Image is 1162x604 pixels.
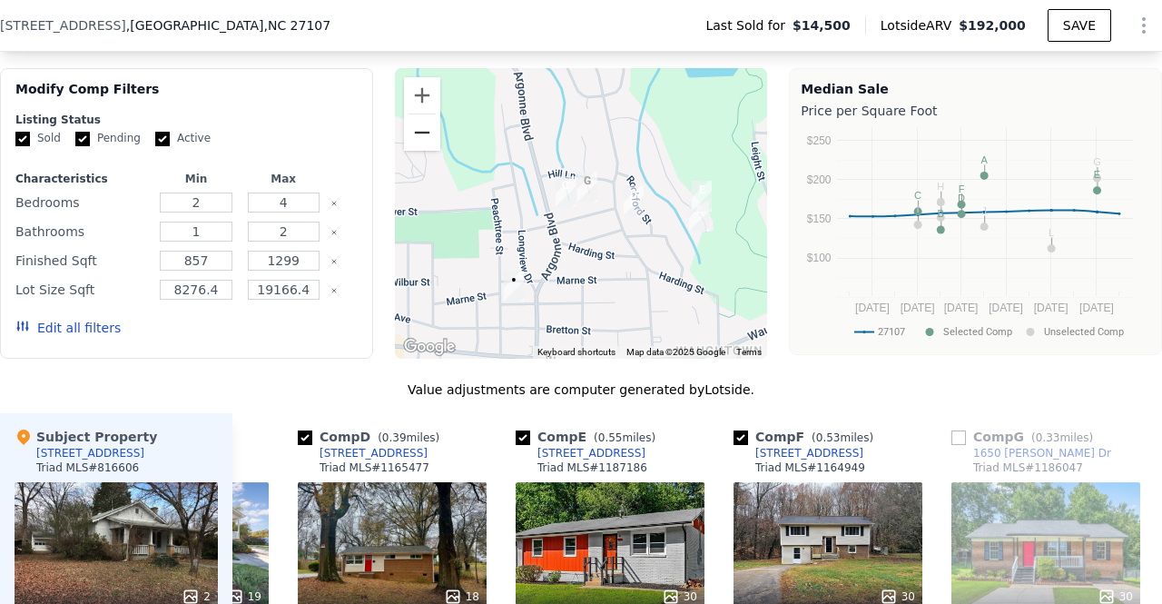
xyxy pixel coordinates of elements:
div: Triad MLS # 1187186 [537,460,647,475]
div: Price per Square Foot [801,98,1150,124]
span: Last Sold for [705,16,793,35]
div: Subject Property [15,428,157,446]
div: Median Sale [801,80,1150,98]
button: Clear [330,287,338,294]
div: 1636 Rockford St [616,178,651,223]
a: [STREET_ADDRESS] [298,446,428,460]
div: Comp D [298,428,447,446]
div: Lot Size Sqft [15,277,149,302]
button: Clear [330,229,338,236]
text: A [981,154,989,165]
div: [STREET_ADDRESS] [320,446,428,460]
label: Sold [15,131,61,146]
a: 1650 [PERSON_NAME] Dr [951,446,1111,460]
span: ( miles) [1024,431,1100,444]
text: L [1049,227,1054,238]
text: K [938,196,945,207]
text: $250 [807,134,832,147]
text: I [917,203,920,214]
text: [DATE] [1079,302,1114,314]
svg: A chart. [801,124,1146,351]
div: Triad MLS # 1164949 [755,460,865,475]
text: [DATE] [855,302,890,314]
span: 0.33 [1036,431,1060,444]
span: Lotside ARV [881,16,959,35]
button: Keyboard shortcuts [537,346,615,359]
span: $14,500 [793,16,851,35]
input: Sold [15,132,30,146]
text: $150 [807,213,832,225]
div: Triad MLS # 1165477 [320,460,429,475]
text: [DATE] [1034,302,1068,314]
div: Finished Sqft [15,248,149,273]
text: $200 [807,173,832,186]
div: 1650 [PERSON_NAME] Dr [973,446,1111,460]
span: ( miles) [586,431,663,444]
span: Map data ©2025 Google [626,347,725,357]
text: G [1094,156,1102,167]
label: Active [155,131,211,146]
div: Min [156,172,236,186]
text: J [982,205,988,216]
a: Terms (opens in new tab) [736,347,762,357]
text: H [938,181,945,192]
text: D [958,193,965,203]
img: Google [399,335,459,359]
text: B [938,208,944,219]
span: 0.55 [598,431,623,444]
label: Pending [75,131,141,146]
div: Bathrooms [15,219,149,244]
div: 1651 Marble St [684,173,719,219]
div: Characteristics [15,172,149,186]
span: 0.39 [382,431,407,444]
div: Listing Status [15,113,358,127]
span: , NC 27107 [263,18,330,33]
div: Modify Comp Filters [15,80,358,113]
button: Edit all filters [15,319,121,337]
text: Unselected Comp [1044,326,1124,338]
input: Active [155,132,170,146]
span: , [GEOGRAPHIC_DATA] [126,16,330,35]
span: ( miles) [370,431,447,444]
button: Zoom in [404,77,440,114]
text: C [914,190,921,201]
text: 27107 [878,326,905,338]
button: Clear [330,258,338,265]
span: 0.53 [816,431,841,444]
button: SAVE [1048,9,1111,42]
button: Zoom out [404,114,440,151]
text: F [959,183,965,194]
text: Selected Comp [943,326,1012,338]
text: E [1094,169,1100,180]
button: Clear [330,200,338,207]
div: 1650 Billy Dr [570,164,605,210]
div: [STREET_ADDRESS] [36,446,144,460]
span: $192,000 [959,18,1026,33]
span: ( miles) [804,431,881,444]
div: Bedrooms [15,190,149,215]
div: 1660 Marble St [682,193,716,239]
a: Open this area in Google Maps (opens a new window) [399,335,459,359]
div: Comp F [734,428,881,446]
input: Pending [75,132,90,146]
div: Max [243,172,323,186]
div: Comp E [516,428,663,446]
div: 1209 Verdun St [497,263,531,309]
div: Comp G [951,428,1100,446]
text: [DATE] [944,302,979,314]
div: 1650 Hill Ct [548,169,583,214]
text: $100 [807,252,832,264]
a: [STREET_ADDRESS] [734,446,863,460]
div: Triad MLS # 816606 [36,460,139,475]
button: Show Options [1126,7,1162,44]
div: [STREET_ADDRESS] [755,446,863,460]
text: [DATE] [901,302,935,314]
a: [STREET_ADDRESS] [516,446,645,460]
div: [STREET_ADDRESS] [537,446,645,460]
text: [DATE] [989,302,1023,314]
div: Triad MLS # 1186047 [973,460,1083,475]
